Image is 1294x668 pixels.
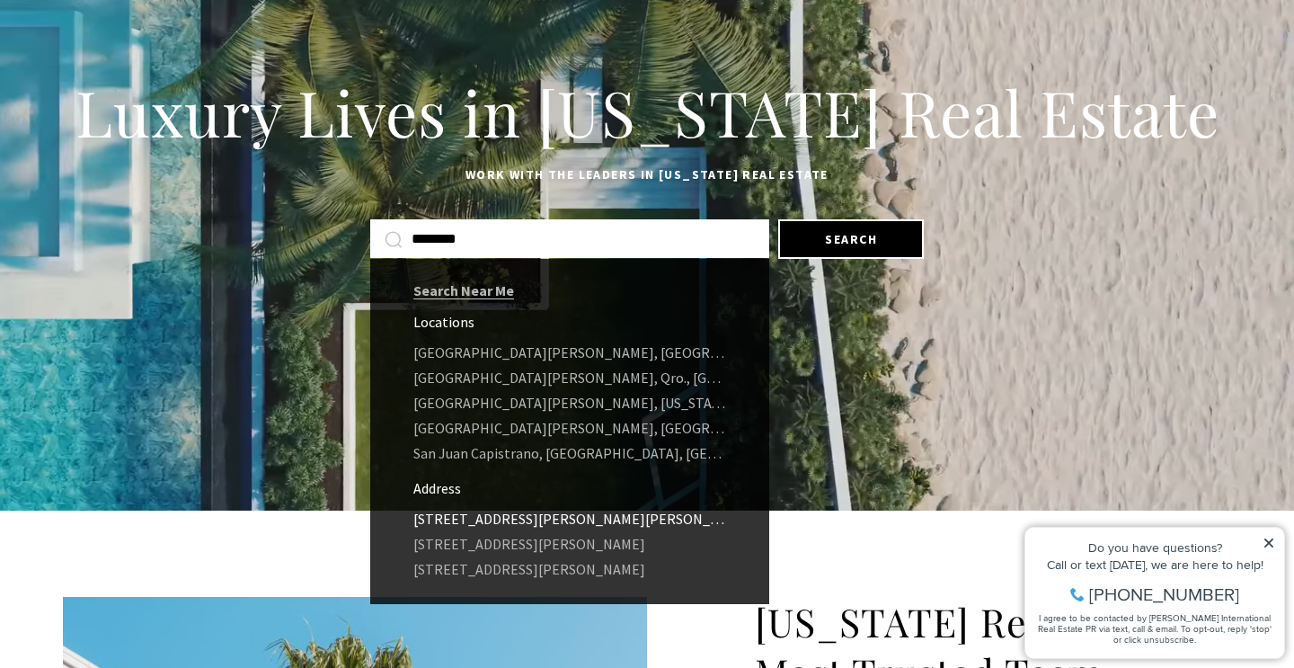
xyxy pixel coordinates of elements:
div: Do you have questions? [19,40,260,53]
a: [STREET_ADDRESS][PERSON_NAME] [370,531,769,557]
a: [GEOGRAPHIC_DATA][PERSON_NAME], [US_STATE] [370,390,769,415]
span: [PHONE_NUMBER] [74,85,224,102]
div: Address [413,479,708,497]
h1: Luxury Lives in [US_STATE] Real Estate [63,73,1231,152]
a: Search Near Me [413,281,514,299]
span: I agree to be contacted by [PERSON_NAME] International Real Estate PR via text, call & email. To ... [22,111,256,145]
div: Locations [413,313,708,331]
a: [GEOGRAPHIC_DATA][PERSON_NAME], [GEOGRAPHIC_DATA][PERSON_NAME], [GEOGRAPHIC_DATA] [370,415,769,441]
a: [STREET_ADDRESS][PERSON_NAME] [370,557,769,582]
a: San Juan Capistrano, [GEOGRAPHIC_DATA], [GEOGRAPHIC_DATA] [370,441,769,466]
input: Search by Address, City, or Neighborhood [412,227,755,251]
a: [GEOGRAPHIC_DATA][PERSON_NAME], Qro., [GEOGRAPHIC_DATA] [370,365,769,390]
div: Call or text [DATE], we are here to help! [19,58,260,70]
a: [GEOGRAPHIC_DATA][PERSON_NAME], [GEOGRAPHIC_DATA], [GEOGRAPHIC_DATA] [370,340,769,365]
button: Search [778,219,924,259]
a: [STREET_ADDRESS][PERSON_NAME][PERSON_NAME] [370,506,769,531]
p: Work with the leaders in [US_STATE] Real Estate [63,165,1231,186]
